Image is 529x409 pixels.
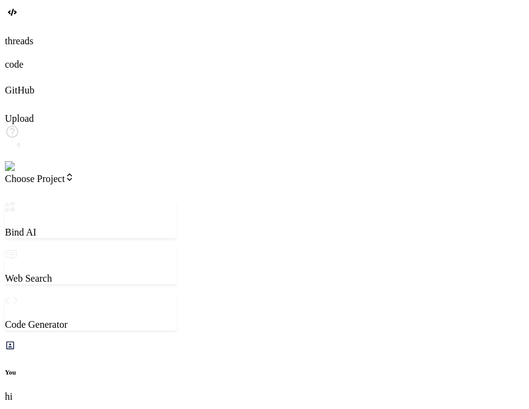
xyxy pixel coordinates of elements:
[5,173,74,184] span: Choose Project
[5,59,23,69] label: code
[5,273,177,284] p: Web Search
[5,227,177,238] p: Bind AI
[5,368,177,376] h6: You
[5,319,177,330] p: Code Generator
[5,161,45,172] img: settings
[5,36,33,46] label: threads
[5,391,177,402] p: hi
[5,85,34,95] label: GitHub
[5,113,34,124] label: Upload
